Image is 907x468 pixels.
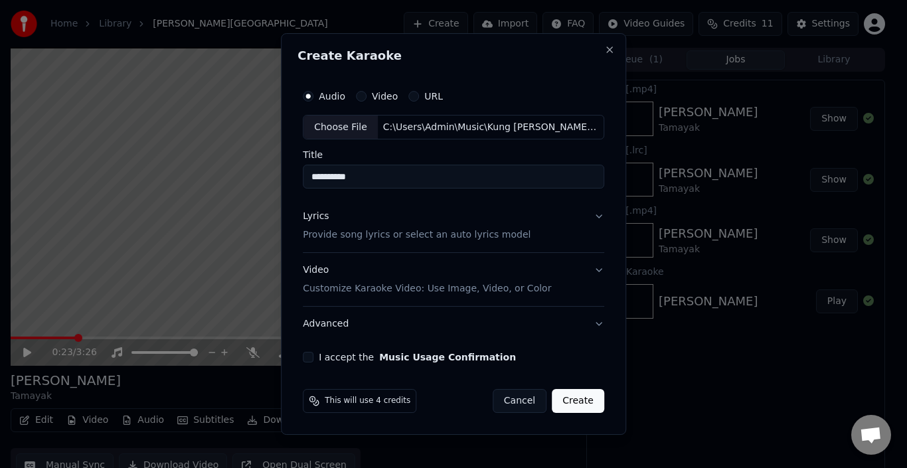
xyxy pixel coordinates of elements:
button: VideoCustomize Karaoke Video: Use Image, Video, or Color [303,254,604,307]
div: Choose File [303,116,378,139]
label: Video [372,92,398,101]
button: Advanced [303,307,604,341]
p: Customize Karaoke Video: Use Image, Video, or Color [303,282,551,295]
div: C:\Users\Admin\Music\Kung [PERSON_NAME].mp3 [378,121,604,134]
button: Create [552,389,604,413]
button: Cancel [493,389,546,413]
button: I accept the [379,352,516,362]
h2: Create Karaoke [297,50,610,62]
label: Title [303,151,604,160]
div: Video [303,264,551,296]
span: This will use 4 credits [325,396,410,406]
button: LyricsProvide song lyrics or select an auto lyrics model [303,200,604,253]
label: URL [424,92,443,101]
label: I accept the [319,352,516,362]
p: Provide song lyrics or select an auto lyrics model [303,229,531,242]
label: Audio [319,92,345,101]
div: Lyrics [303,210,329,224]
